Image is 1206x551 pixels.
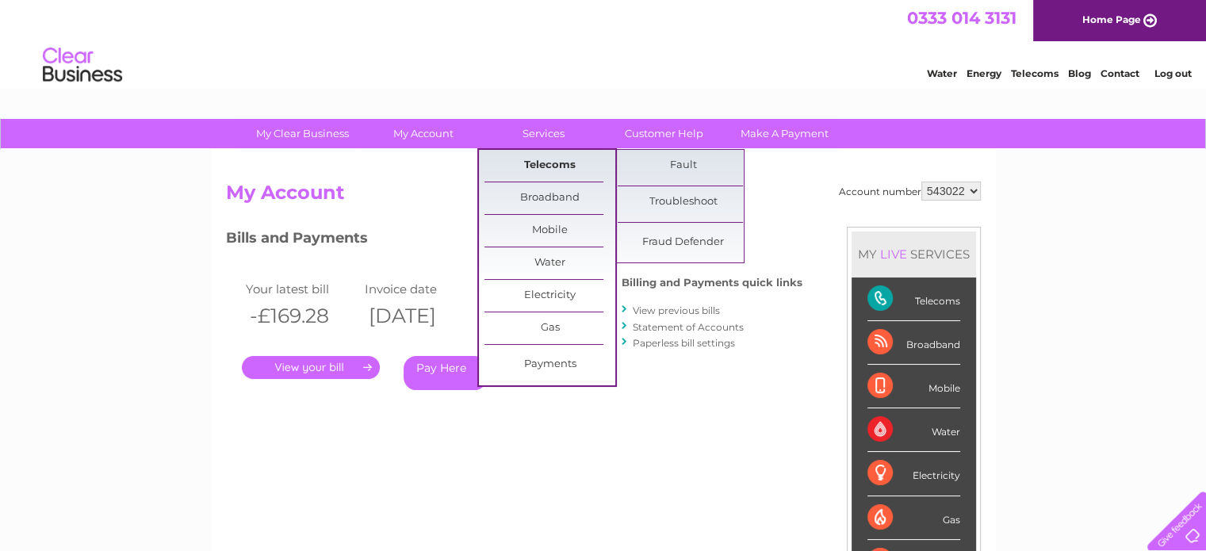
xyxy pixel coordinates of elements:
[226,227,802,254] h3: Bills and Payments
[226,182,981,212] h2: My Account
[484,215,615,247] a: Mobile
[867,408,960,452] div: Water
[622,277,802,289] h4: Billing and Payments quick links
[484,182,615,214] a: Broadband
[361,300,480,332] th: [DATE]
[633,337,735,349] a: Paperless bill settings
[242,300,361,332] th: -£169.28
[633,304,720,316] a: View previous bills
[618,186,748,218] a: Troubleshoot
[852,231,976,277] div: MY SERVICES
[839,182,981,201] div: Account number
[719,119,850,148] a: Make A Payment
[1154,67,1191,79] a: Log out
[867,452,960,496] div: Electricity
[867,496,960,540] div: Gas
[484,247,615,279] a: Water
[907,8,1016,28] a: 0333 014 3131
[242,278,361,300] td: Your latest bill
[867,321,960,365] div: Broadband
[229,9,978,77] div: Clear Business is a trading name of Verastar Limited (registered in [GEOGRAPHIC_DATA] No. 3667643...
[484,349,615,381] a: Payments
[237,119,368,148] a: My Clear Business
[484,150,615,182] a: Telecoms
[242,356,380,379] a: .
[358,119,488,148] a: My Account
[42,41,123,90] img: logo.png
[1068,67,1091,79] a: Blog
[877,247,910,262] div: LIVE
[1101,67,1139,79] a: Contact
[478,119,609,148] a: Services
[867,277,960,321] div: Telecoms
[927,67,957,79] a: Water
[618,150,748,182] a: Fault
[361,278,480,300] td: Invoice date
[484,312,615,344] a: Gas
[867,365,960,408] div: Mobile
[599,119,729,148] a: Customer Help
[1011,67,1059,79] a: Telecoms
[404,356,487,390] a: Pay Here
[633,321,744,333] a: Statement of Accounts
[967,67,1001,79] a: Energy
[484,280,615,312] a: Electricity
[618,227,748,258] a: Fraud Defender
